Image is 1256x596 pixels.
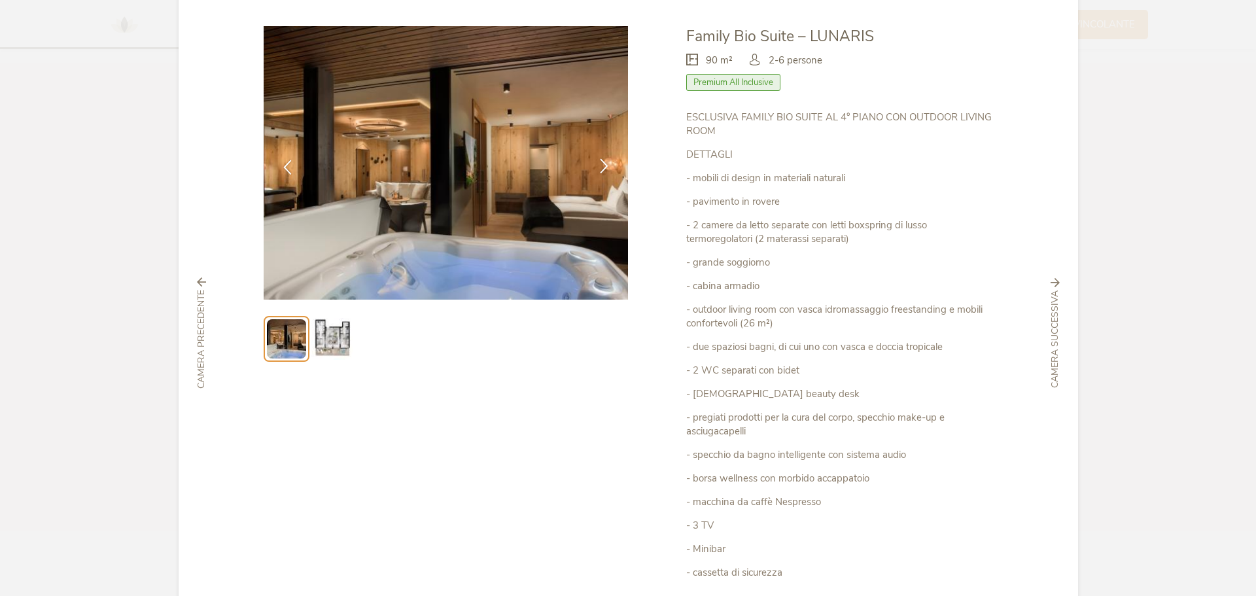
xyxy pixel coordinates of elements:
[686,448,992,462] p: - specchio da bagno intelligente con sistema audio
[686,495,992,509] p: - macchina da caffè Nespresso
[686,519,992,533] p: - 3 TV
[686,472,992,485] p: - borsa wellness con morbido accappatoio
[686,340,992,354] p: - due spaziosi bagni, di cui uno con vasca e doccia tropicale
[686,148,992,162] p: DETTAGLI
[686,364,992,377] p: - 2 WC separati con bidet
[769,54,822,67] span: 2-6 persone
[686,219,992,246] p: - 2 camere da letto separate con letti boxspring di lusso termoregolatori (2 materassi separati)
[686,256,992,270] p: - grande soggiorno
[686,171,992,185] p: - mobili di design in materiali naturali
[264,26,629,300] img: Family Bio Suite – LUNARIS
[686,195,992,209] p: - pavimento in rovere
[195,290,208,389] span: Camera precedente
[686,411,992,438] p: - pregiati prodotti per la cura del corpo, specchio make-up e asciugacapelli
[686,111,992,138] p: ESCLUSIVA FAMILY BIO SUITE AL 4° PIANO CON OUTDOOR LIVING ROOM
[311,318,353,360] img: Preview
[686,74,780,91] span: Premium All Inclusive
[686,303,992,330] p: - outdoor living room con vasca idromassaggio freestanding e mobili confortevoli (26 m²)
[1049,290,1062,388] span: Camera successiva
[706,54,733,67] span: 90 m²
[267,319,306,359] img: Preview
[686,279,992,293] p: - cabina armadio
[686,387,992,401] p: - [DEMOGRAPHIC_DATA] beauty desk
